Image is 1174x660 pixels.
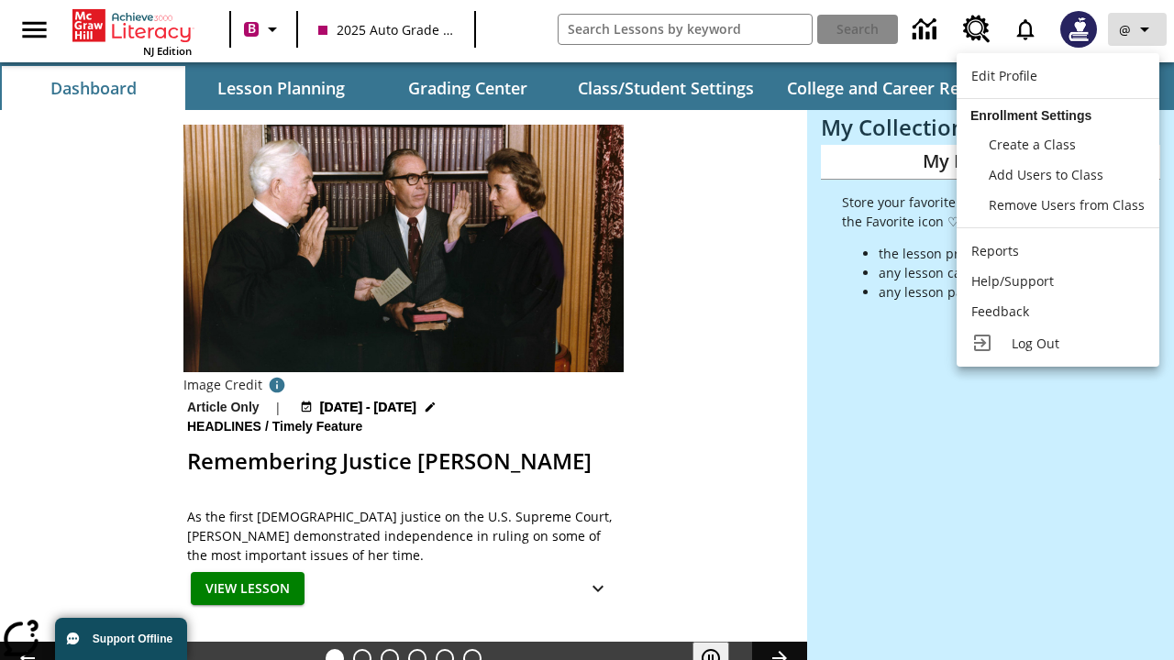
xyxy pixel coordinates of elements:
[971,67,1037,84] span: Edit Profile
[989,196,1145,214] span: Remove Users from Class
[970,108,1091,123] span: Enrollment Settings
[989,166,1103,183] span: Add Users to Class
[971,302,1029,320] span: Feedback
[1012,335,1059,352] span: Log Out
[971,242,1019,259] span: Reports
[989,136,1076,153] span: Create a Class
[971,272,1054,290] span: Help/Support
